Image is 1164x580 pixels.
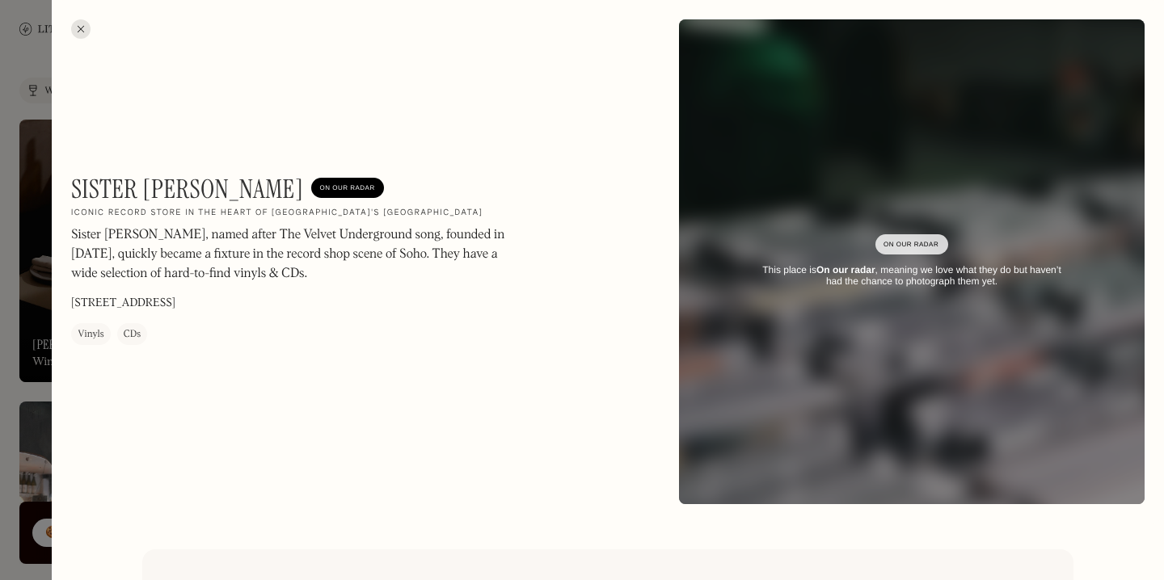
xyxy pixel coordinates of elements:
strong: On our radar [816,264,875,275]
h1: Sister [PERSON_NAME] [71,174,303,204]
div: CDs [124,327,141,343]
div: Vinyls [78,327,104,343]
p: Sister [PERSON_NAME], named after The Velvet Underground song, founded in [DATE], quickly became ... [71,226,508,284]
h2: Iconic record store in the heart of [GEOGRAPHIC_DATA]'s [GEOGRAPHIC_DATA] [71,208,483,220]
p: [STREET_ADDRESS] [71,296,175,313]
div: This place is , meaning we love what they do but haven’t had the chance to photograph them yet. [753,264,1070,288]
div: On Our Radar [884,237,940,253]
div: On Our Radar [319,181,376,197]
